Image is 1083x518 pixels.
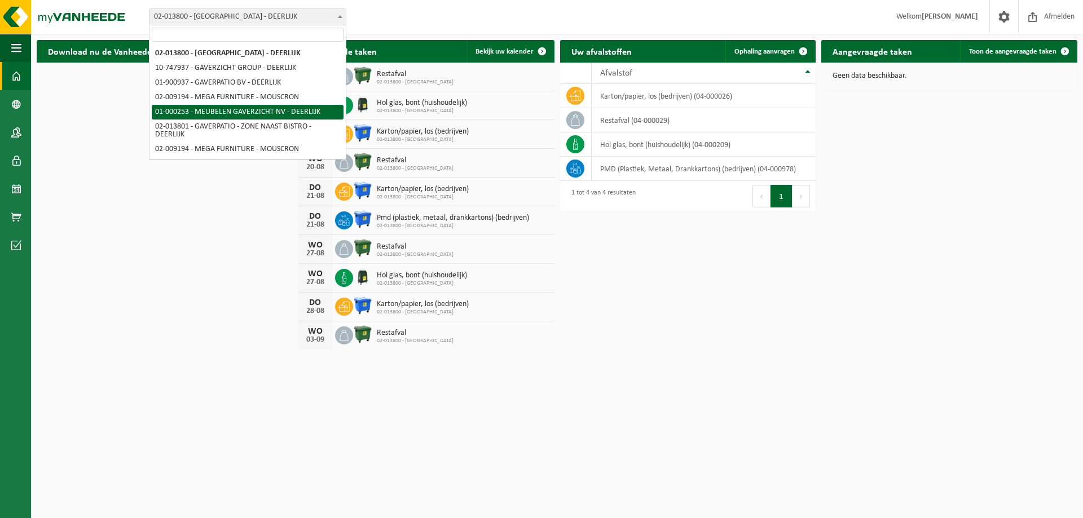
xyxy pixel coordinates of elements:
img: WB-1100-HPE-GN-01 [353,66,372,85]
span: Restafval [377,329,454,338]
span: 02-013800 - [GEOGRAPHIC_DATA] [377,338,454,344]
span: 02-013800 - BLUE WOODS HOTEL - DEERLIJK [149,9,346,25]
span: 02-013800 - [GEOGRAPHIC_DATA] [377,309,469,316]
button: Next [793,185,810,207]
span: 02-013800 - [GEOGRAPHIC_DATA] [377,223,529,229]
h2: Aangevraagde taken [821,40,923,62]
div: DO [304,298,327,307]
span: Restafval [377,156,454,165]
div: 21-08 [304,221,327,229]
img: WB-1100-HPE-GN-01 [353,152,372,171]
img: WB-1100-HPE-BE-01 [353,181,372,200]
img: WB-1100-HPE-BE-01 [353,296,372,315]
span: Toon de aangevraagde taken [969,48,1056,55]
li: 01-900937 - GAVERPATIO BV - DEERLIJK [152,76,344,90]
div: 27-08 [304,278,327,286]
div: 1 tot 4 van 4 resultaten [566,184,636,209]
span: Restafval [377,70,454,79]
a: Bekijk uw kalender [466,40,553,63]
span: 02-013800 - BLUE WOODS HOTEL - DEERLIJK [149,8,346,25]
span: Karton/papier, los (bedrijven) [377,185,469,194]
p: Geen data beschikbaar. [833,72,1066,80]
img: CR-HR-1C-1000-PES-01 [353,267,372,286]
span: 02-013800 - [GEOGRAPHIC_DATA] [377,194,469,201]
span: 02-013800 - [GEOGRAPHIC_DATA] [377,251,454,258]
div: DO [304,183,327,192]
span: Restafval [377,242,454,251]
div: 28-08 [304,307,327,315]
span: Hol glas, bont (huishoudelijk) [377,99,467,108]
li: 02-009194 - MEGA FURNITURE - MOUSCRON [152,142,344,157]
div: WO [304,241,327,250]
span: Afvalstof [600,69,632,78]
span: 02-013800 - [GEOGRAPHIC_DATA] [377,108,467,114]
img: CR-HR-1C-1000-PES-01 [353,95,372,114]
div: 21-08 [304,192,327,200]
span: Pmd (plastiek, metaal, drankkartons) (bedrijven) [377,214,529,223]
h2: Uw afvalstoffen [560,40,643,62]
td: restafval (04-000029) [592,108,816,132]
span: Bekijk uw kalender [476,48,534,55]
h2: Download nu de Vanheede+ app! [37,40,187,62]
li: 10-747937 - GAVERZICHT GROUP - DEERLIJK [152,61,344,76]
li: 01-000253 - MEUBELEN GAVERZICHT NV - DEERLIJK [152,105,344,119]
a: Toon de aangevraagde taken [960,40,1076,63]
div: WO [304,269,327,278]
img: WB-1100-HPE-BE-01 [353,210,372,229]
span: Ophaling aanvragen [734,48,795,55]
div: 27-08 [304,250,327,258]
span: 02-013800 - [GEOGRAPHIC_DATA] [377,165,454,172]
li: 02-013800 - [GEOGRAPHIC_DATA] - DEERLIJK [152,46,344,61]
button: 1 [771,185,793,207]
span: 02-013800 - [GEOGRAPHIC_DATA] [377,280,467,287]
li: 02-013801 - GAVERPATIO - ZONE NAAST BISTRO - DEERLIJK [152,119,344,142]
span: Hol glas, bont (huishoudelijk) [377,271,467,280]
a: Ophaling aanvragen [725,40,815,63]
img: WB-1100-HPE-GN-01 [353,238,372,258]
span: Karton/papier, los (bedrijven) [377,127,469,136]
img: WB-1100-HPE-GN-01 [353,325,372,344]
span: Karton/papier, los (bedrijven) [377,300,469,309]
td: PMD (Plastiek, Metaal, Drankkartons) (bedrijven) (04-000978) [592,157,816,181]
div: 03-09 [304,336,327,344]
strong: [PERSON_NAME] [922,12,978,21]
div: WO [304,327,327,336]
td: karton/papier, los (bedrijven) (04-000026) [592,84,816,108]
img: WB-1100-HPE-BE-01 [353,123,372,143]
span: 02-013800 - [GEOGRAPHIC_DATA] [377,136,469,143]
li: 02-009194 - MEGA FURNITURE - MOUSCRON [152,90,344,105]
button: Previous [752,185,771,207]
span: 02-013800 - [GEOGRAPHIC_DATA] [377,79,454,86]
div: 20-08 [304,163,327,171]
div: DO [304,212,327,221]
td: hol glas, bont (huishoudelijk) (04-000209) [592,132,816,157]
